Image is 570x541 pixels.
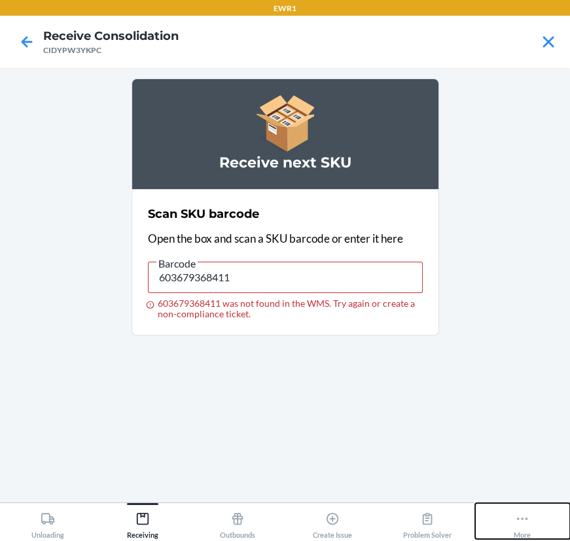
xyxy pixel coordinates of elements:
h3: Receive next SKU [148,152,423,173]
div: CIDYPW3YKPC [43,44,179,56]
h4: Receive Consolidation [43,27,179,44]
p: EWR1 [274,3,296,14]
div: 603679368411 was not found in the WMS. Try again or create a non-compliance ticket. [148,298,423,319]
h2: Scan SKU barcode [148,205,259,222]
div: Problem Solver [403,506,452,539]
div: Receiving [127,506,158,539]
span: Barcode [156,257,198,270]
div: More [514,506,531,539]
div: Create Issue [313,506,352,539]
input: Barcode 603679368411 was not found in the WMS. Try again or create a non-compliance ticket. [148,262,423,293]
button: Problem Solver [380,503,475,539]
button: Create Issue [285,503,380,539]
div: Unloading [31,506,64,539]
p: Open the box and scan a SKU barcode or enter it here [148,230,423,247]
button: More [475,503,570,539]
button: Receiving [95,503,190,539]
button: Outbounds [190,503,285,539]
div: Outbounds [220,506,255,539]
